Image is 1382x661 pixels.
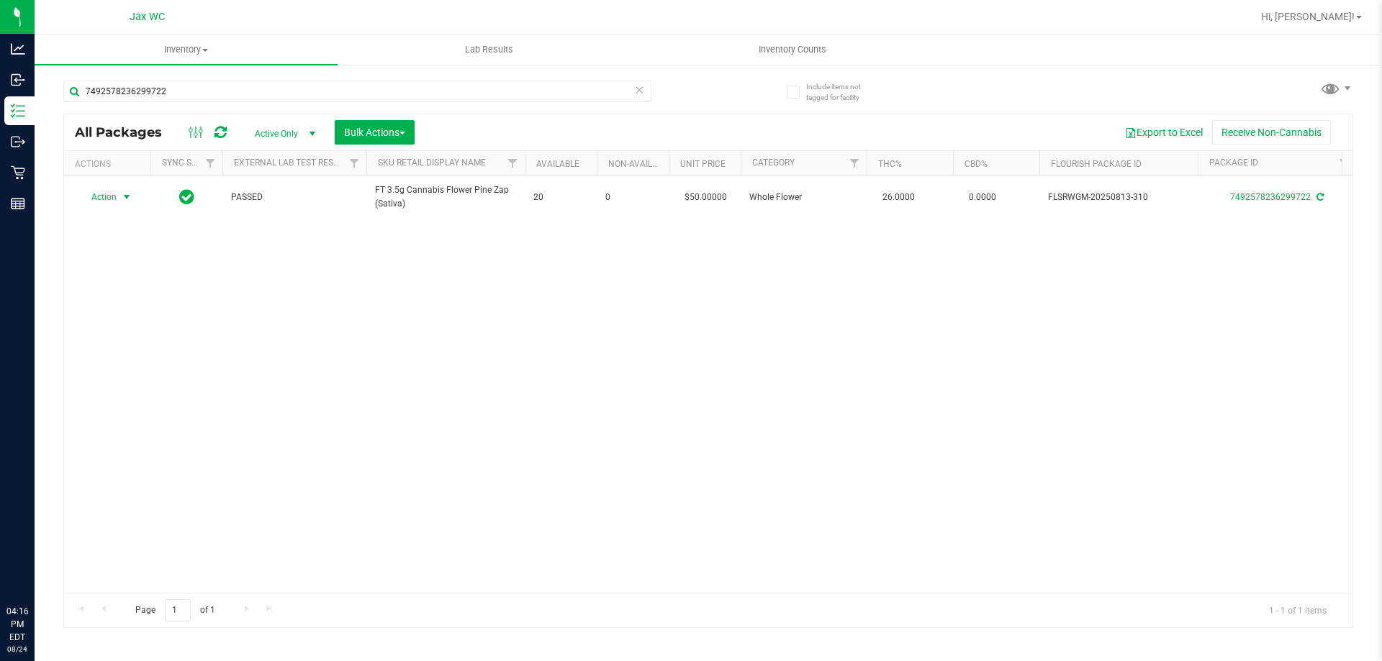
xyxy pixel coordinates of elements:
span: Action [78,187,117,207]
span: Sync from Compliance System [1314,192,1324,202]
a: Filter [199,151,222,175]
span: PASSED [231,191,358,204]
span: All Packages [75,124,176,140]
button: Export to Excel [1116,120,1212,145]
button: Bulk Actions [335,120,415,145]
span: $50.00000 [677,187,734,208]
span: 0 [605,191,660,204]
span: Lab Results [446,43,533,56]
inline-svg: Retail [11,165,25,180]
span: 26.0000 [875,187,922,208]
span: Include items not tagged for facility [806,81,878,103]
span: select [118,187,136,207]
a: Sku Retail Display Name [378,158,486,168]
a: Inventory [35,35,338,65]
a: Package ID [1209,158,1258,168]
span: Inventory [35,43,338,56]
p: 08/24 [6,644,28,655]
span: In Sync [179,187,194,207]
span: Clear [634,81,644,99]
a: Filter [501,151,525,175]
a: Unit Price [680,159,726,169]
a: Lab Results [338,35,641,65]
span: 1 - 1 of 1 items [1257,599,1338,621]
a: 7492578236299722 [1230,192,1311,202]
a: External Lab Test Result [234,158,347,168]
button: Receive Non-Cannabis [1212,120,1331,145]
div: Actions [75,159,145,169]
iframe: Resource center [14,546,58,589]
a: Sync Status [162,158,217,168]
a: THC% [878,159,902,169]
p: 04:16 PM EDT [6,605,28,644]
a: Filter [843,151,867,175]
span: Inventory Counts [739,43,846,56]
span: Whole Flower [749,191,858,204]
a: Flourish Package ID [1051,159,1142,169]
input: Search Package ID, Item Name, SKU, Lot or Part Number... [63,81,651,102]
a: Filter [1332,151,1356,175]
a: CBD% [965,159,988,169]
a: Non-Available [608,159,672,169]
inline-svg: Outbound [11,135,25,149]
inline-svg: Analytics [11,42,25,56]
a: Filter [343,151,366,175]
span: Jax WC [130,11,165,23]
inline-svg: Inbound [11,73,25,87]
inline-svg: Reports [11,196,25,211]
input: 1 [165,599,191,621]
span: FLSRWGM-20250813-310 [1048,191,1189,204]
span: FT 3.5g Cannabis Flower Pine Zap (Sativa) [375,183,516,211]
span: Page of 1 [123,599,227,621]
a: Available [536,159,579,169]
inline-svg: Inventory [11,104,25,118]
span: 20 [533,191,588,204]
span: 0.0000 [962,187,1003,208]
span: Bulk Actions [344,127,405,138]
a: Category [752,158,795,168]
span: Hi, [PERSON_NAME]! [1261,11,1355,22]
a: Inventory Counts [641,35,944,65]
